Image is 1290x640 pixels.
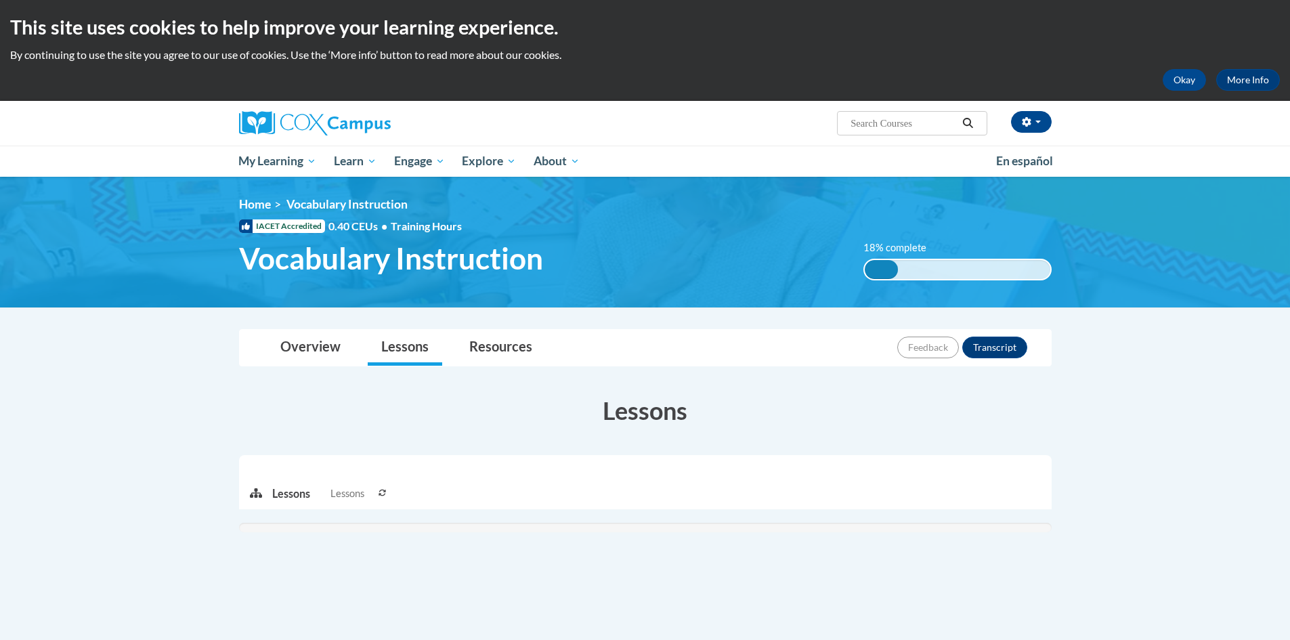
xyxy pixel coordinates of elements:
[1216,69,1280,91] a: More Info
[238,153,316,169] span: My Learning
[525,146,588,177] a: About
[286,197,408,211] span: Vocabulary Instruction
[534,153,580,169] span: About
[239,111,496,135] a: Cox Campus
[385,146,454,177] a: Engage
[267,330,354,366] a: Overview
[219,146,1072,177] div: Main menu
[453,146,525,177] a: Explore
[462,153,516,169] span: Explore
[368,330,442,366] a: Lessons
[239,393,1052,427] h3: Lessons
[394,153,445,169] span: Engage
[239,219,325,233] span: IACET Accredited
[334,153,377,169] span: Learn
[1011,111,1052,133] button: Account Settings
[987,147,1062,175] a: En español
[456,330,546,366] a: Resources
[849,115,958,131] input: Search Courses
[391,219,462,232] span: Training Hours
[239,197,271,211] a: Home
[325,146,385,177] a: Learn
[239,111,391,135] img: Cox Campus
[1163,69,1206,91] button: Okay
[865,260,898,279] div: 18% complete
[328,219,391,234] span: 0.40 CEUs
[10,47,1280,62] p: By continuing to use the site you agree to our use of cookies. Use the ‘More info’ button to read...
[996,154,1053,168] span: En español
[272,486,310,501] p: Lessons
[230,146,326,177] a: My Learning
[962,337,1027,358] button: Transcript
[863,240,941,255] label: 18% complete
[958,115,978,131] button: Search
[239,240,543,276] span: Vocabulary Instruction
[897,337,959,358] button: Feedback
[381,219,387,232] span: •
[10,14,1280,41] h2: This site uses cookies to help improve your learning experience.
[330,486,364,501] span: Lessons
